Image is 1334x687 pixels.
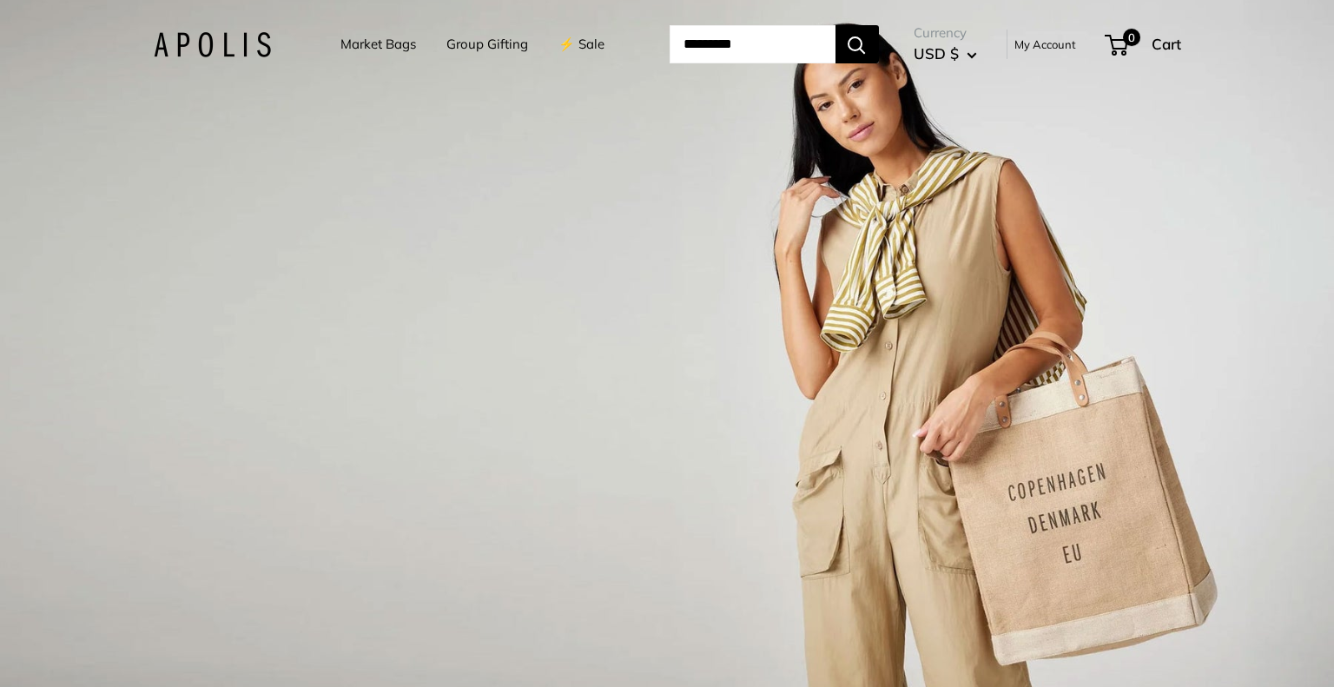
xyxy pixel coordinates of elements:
a: My Account [1014,34,1076,55]
a: Market Bags [340,32,416,56]
a: ⚡️ Sale [558,32,604,56]
button: USD $ [914,40,977,68]
span: Currency [914,21,977,45]
img: Apolis [154,32,271,57]
input: Search... [670,25,835,63]
a: 0 Cart [1106,30,1181,58]
span: USD $ [914,44,959,63]
span: 0 [1122,29,1139,46]
button: Search [835,25,879,63]
span: Cart [1152,35,1181,53]
a: Group Gifting [446,32,528,56]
